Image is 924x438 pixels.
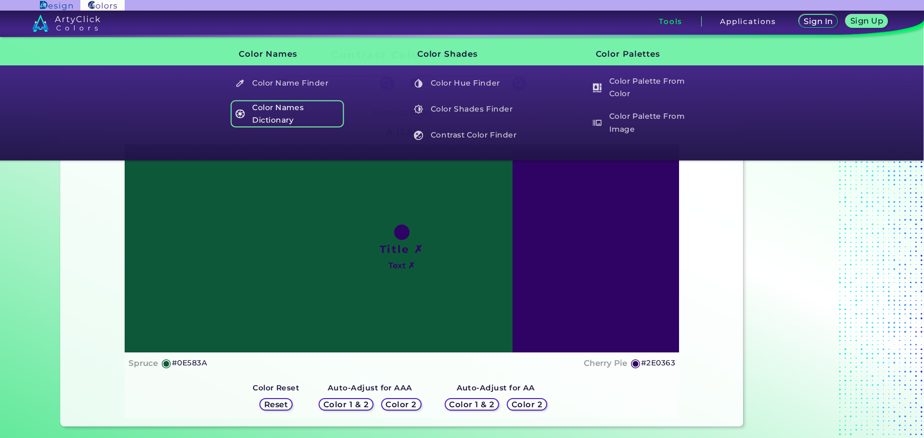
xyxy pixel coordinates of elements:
[385,400,418,408] h5: Color 2
[409,74,523,92] a: Color Hue Finder
[803,17,834,25] h5: Sign In
[588,109,701,137] h5: Color Palette From Image
[845,14,889,28] a: Sign Up
[457,383,535,392] strong: Auto-Adjust for AA
[128,356,158,370] h4: Spruce
[32,14,100,32] img: logo_artyclick_colors_white.svg
[409,126,523,144] a: Contrast Color Finder
[414,79,423,88] img: icon_color_hue_white.svg
[588,74,701,101] h5: Color Palette From Color
[222,42,345,66] h3: Color Names
[231,74,344,92] h5: Color Name Finder
[388,259,415,273] h4: Text ✗
[322,400,370,408] h5: Color 1 & 2
[414,131,423,140] img: icon_color_contrast_white.svg
[641,357,675,369] h5: #2E0363
[584,356,627,370] h4: Cherry Pie
[720,18,776,25] h3: Applications
[511,400,543,408] h5: Color 2
[659,18,682,25] h3: Tools
[409,100,523,118] a: Color Shades Finder
[236,109,245,118] img: icon_color_names_dictionary_white.svg
[587,109,702,137] a: Color Palette From Image
[849,17,884,25] h5: Sign Up
[231,100,344,127] h5: Color Names Dictionary
[797,14,839,28] a: Sign In
[253,383,299,392] strong: Color Reset
[448,400,496,408] h5: Color 1 & 2
[328,383,412,392] strong: Auto-Adjust for AAA
[161,357,172,369] h5: ◉
[236,79,245,88] img: icon_color_name_finder_white.svg
[579,42,702,66] h3: Color Palettes
[230,74,345,92] a: Color Name Finder
[592,118,602,127] img: icon_palette_from_image_white.svg
[414,105,423,114] img: icon_color_shades_white.svg
[172,357,207,369] h5: #0E583A
[587,74,702,101] a: Color Palette From Color
[264,400,289,408] h5: Reset
[380,242,424,256] h1: Title ✗
[230,100,345,127] a: Color Names Dictionary
[630,357,641,369] h5: ◉
[40,1,72,10] img: ArtyClick Design logo
[592,83,602,92] img: icon_col_pal_col_white.svg
[401,42,524,66] h3: Color Shades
